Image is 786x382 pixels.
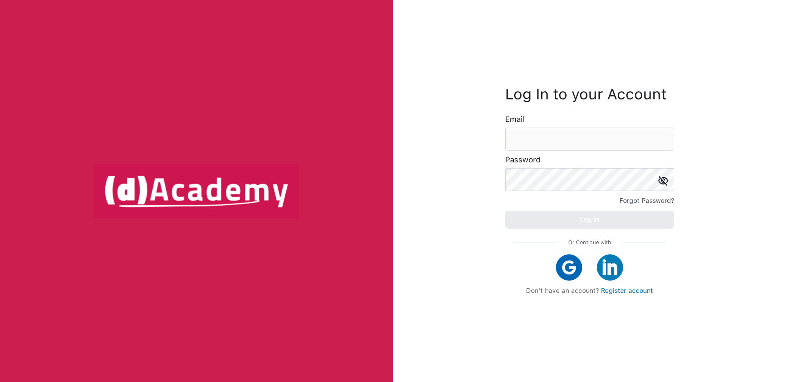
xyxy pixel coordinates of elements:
[597,254,623,281] img: linkedIn icon
[568,237,611,248] span: Or Continue with
[580,214,599,225] div: Log In
[505,88,674,101] h3: Log In to your Account
[556,254,582,281] img: google icon
[505,115,525,124] label: Email
[601,287,653,294] a: Register account
[505,211,674,229] button: Log In
[505,156,541,164] label: Password
[658,176,668,186] img: icon
[622,242,666,243] img: line
[513,242,558,243] img: line
[619,195,674,207] div: Forgot Password?
[513,287,666,294] div: Don't have an account?
[94,164,299,218] img: logo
